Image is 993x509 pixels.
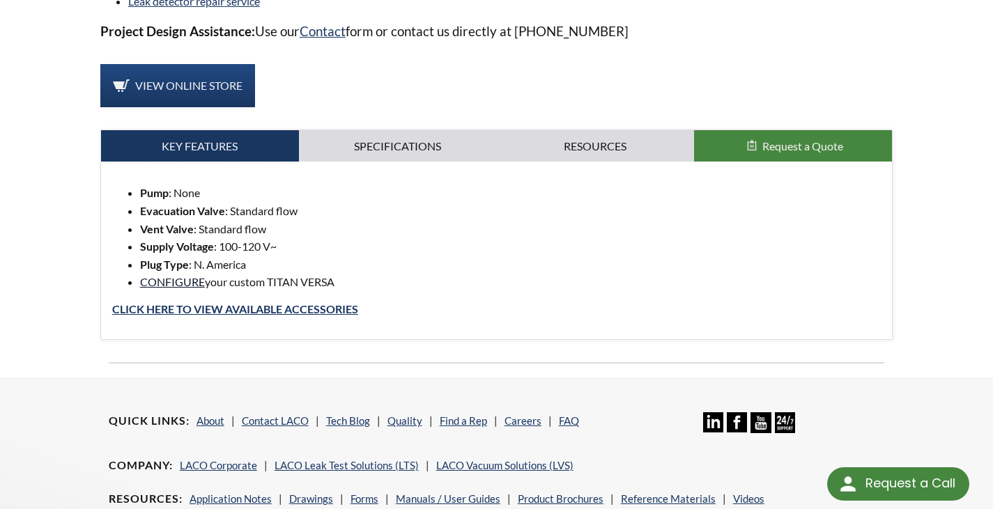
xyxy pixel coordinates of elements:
img: round button [837,473,859,495]
strong: Pump [140,186,169,199]
div: Request a Call [827,467,969,501]
h4: Company [109,458,173,473]
li: : N. America [140,256,882,274]
a: Videos [733,492,764,505]
span: View Online Store [135,79,243,92]
a: Forms [351,492,378,505]
a: CONFIGURE [140,275,205,288]
h4: Quick Links [109,414,190,428]
li: : Standard flow [140,202,882,220]
a: Quality [387,414,422,427]
a: Resources [497,130,695,162]
strong: Project Design Assistance: [100,23,255,39]
li: your custom TITAN VERSA [140,273,882,291]
a: 24/7 Support [775,423,795,435]
li: : Standard flow [140,220,882,238]
a: About [197,414,224,427]
h4: Resources [109,492,183,506]
a: LACO Corporate [180,459,257,471]
a: Tech Blog [326,414,370,427]
a: LACO Vacuum Solutions (LVS) [436,459,574,471]
a: Key Features [101,130,299,162]
a: Careers [505,414,541,427]
div: Request a Call [865,467,955,499]
a: FAQ [559,414,579,427]
a: Click Here to view Available accessories [112,302,358,315]
strong: Evacuation Valve [140,204,225,217]
a: Product Brochures [518,492,603,505]
a: Contact [300,23,346,39]
a: Drawings [289,492,333,505]
a: Find a Rep [440,414,487,427]
a: View Online Store [100,64,255,107]
a: Manuals / User Guides [396,492,500,505]
span: Request a Quote [762,139,843,152]
strong: Plug Type [140,258,189,271]
strong: Vent Valve [140,222,194,235]
a: Contact LACO [242,414,309,427]
li: : None [140,184,882,202]
button: Request a Quote [694,130,892,162]
img: 24/7 Support Icon [775,412,795,432]
a: Reference Materials [621,492,716,505]
a: LACO Leak Test Solutions (LTS) [275,459,419,471]
li: : 100-120 V~ [140,237,882,256]
p: Use our form or contact us directly at [PHONE_NUMBER] [100,21,893,42]
a: Application Notes [190,492,272,505]
a: Specifications [299,130,497,162]
strong: Supply Voltage [140,240,214,253]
